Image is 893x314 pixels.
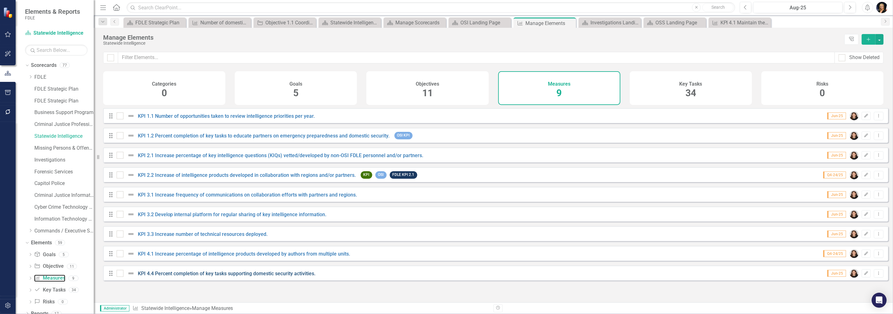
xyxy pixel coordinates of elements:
[850,269,859,278] img: Linda Infinger
[876,2,888,13] img: Heather Pence
[67,264,77,269] div: 11
[127,250,135,257] img: Not Defined
[34,298,54,306] a: Risks
[590,19,640,27] div: Investigations Landing Page
[320,19,379,27] a: Statewide Intelligence Landing Page
[138,212,327,217] a: KPI 3.2 Develop internal platform for regular sharing of key intelligence information.
[59,252,69,257] div: 5
[55,240,65,245] div: 59
[416,81,439,87] h4: Objectives
[127,152,135,159] img: Not Defined
[850,230,859,238] img: Linda Infinger
[34,86,94,93] a: FDLE Strategic Plan
[118,52,835,63] input: Filter Elements...
[394,132,413,139] span: OSI KPI
[25,8,80,15] span: Elements & Reports
[34,133,94,140] a: Statewide Intelligence
[125,19,184,27] a: FDLE Strategic Plan
[127,112,135,120] img: Not Defined
[200,19,249,27] div: Number of domestic security activities Guide
[127,230,135,238] img: Not Defined
[820,87,825,98] span: 0
[31,239,52,247] a: Elements
[293,87,299,98] span: 5
[152,81,177,87] h4: Categories
[685,87,696,98] span: 34
[827,152,846,159] span: Jun-25
[68,276,78,281] div: 9
[162,87,167,98] span: 0
[60,63,70,68] div: 77
[850,190,859,199] img: Linda Infinger
[69,287,79,293] div: 34
[265,19,314,27] div: Objective 1.1 Coordinate and facilitate domestic security focused meetings.
[34,97,94,105] a: FDLE Strategic Plan
[460,19,509,27] div: OSI Landing Page
[289,81,302,87] h4: Goals
[849,54,880,61] div: Show Deleted
[395,19,444,27] div: Manage Scorecards
[827,132,846,139] span: Jun-25
[827,112,846,119] span: Jun-25
[25,30,88,37] a: Statewide Intelligence
[34,180,94,187] a: Capitol Police
[25,45,88,56] input: Search Below...
[850,171,859,179] img: Linda Infinger
[135,19,184,27] div: FDLE Strategic Plan
[3,7,14,18] img: ClearPoint Strategy
[34,157,94,164] a: Investigations
[702,3,734,12] button: Search
[34,168,94,176] a: Forensic Services
[645,19,705,27] a: OSS Landing Page
[34,263,63,270] a: Objective
[450,19,509,27] a: OSI Landing Page
[34,145,94,152] a: Missing Persons & Offender Enforcement
[138,271,316,277] a: KPI 4.4 Percent completion of key tasks supporting domestic security activities.
[872,293,887,308] div: Open Intercom Messenger
[127,270,135,277] img: Not Defined
[823,172,846,178] span: Q4-24/25
[58,299,68,305] div: 0
[34,216,94,223] a: Information Technology Services
[127,191,135,198] img: Not Defined
[34,121,94,128] a: Criminal Justice Professionalism, Standards & Training Services
[375,171,387,178] span: OSI
[710,19,770,27] a: KPI 4.1 Maintain the number of regional and statewide domestic security and natural disaster exer...
[25,15,80,20] small: FDLE
[827,231,846,237] span: Jun-25
[655,19,705,27] div: OSS Landing Page
[753,2,843,13] button: Aug-25
[755,4,840,12] div: Aug-25
[850,249,859,258] img: Linda Infinger
[138,172,356,178] a: KPI 2.2 Increase of intelligence products developed in collaboration with regions and/or partners.
[557,87,562,98] span: 9
[138,192,357,198] a: KPI 3.1 Increase frequency of communications on collaboration efforts with partners and regions.
[827,191,846,198] span: Jun-25
[138,133,390,139] a: KPI 1.2 Percent completion of key tasks to educate partners on emergency preparedness and domesti...
[138,231,268,237] a: KPI 3.3 Increase number of technical resources deployed.
[525,19,574,27] div: Manage Elements
[827,270,846,277] span: Jun-25
[34,275,65,282] a: Measures
[103,41,841,46] div: Statewide Intelligence
[34,227,94,235] a: Commands / Executive Support Branch
[827,211,846,218] span: Jun-25
[190,19,249,27] a: Number of domestic security activities Guide
[138,251,350,257] a: KPI 4.1 Increase percentage of intelligence products developed by authors from multiple units.
[34,192,94,199] a: Criminal Justice Information Services
[34,287,65,294] a: Key Tasks
[850,131,859,140] img: Linda Infinger
[680,81,702,87] h4: Key Tasks
[255,19,314,27] a: Objective 1.1 Coordinate and facilitate domestic security focused meetings.
[100,305,129,312] span: Administrator
[127,132,135,139] img: Not Defined
[127,211,135,218] img: Not Defined
[133,305,489,312] div: » Manage Measures
[138,152,424,158] a: KPI 2.1 Increase percentage of key intelligence questions (KIQs) vetted/developed by non-OSI FDLE...
[34,204,94,211] a: Cyber Crime Technology & Telecommunications
[816,81,828,87] h4: Risks
[385,19,444,27] a: Manage Scorecards
[850,210,859,219] img: Linda Infinger
[720,19,770,27] div: KPI 4.1 Maintain the number of regional and statewide domestic security and natural disaster exer...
